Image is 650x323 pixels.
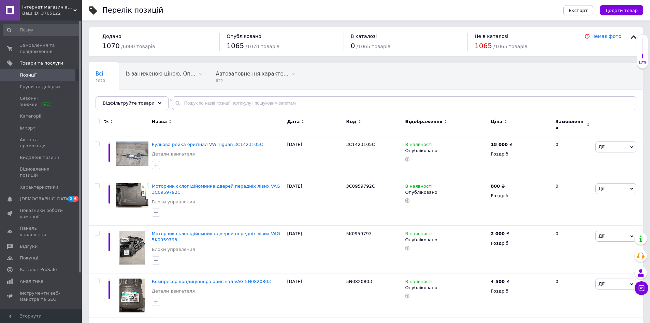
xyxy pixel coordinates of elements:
[491,288,550,294] div: Роздріб
[119,231,145,265] img: Моторчик склопідійомника дверей передніх лівих VAG 5K0959793
[216,71,288,77] span: Автозаповнення характе...
[20,225,63,238] span: Панель управління
[209,64,302,90] div: Автозаповнення характеристик
[635,281,648,295] button: Чат з покупцем
[405,237,487,243] div: Опубліковано
[346,119,357,125] span: Код
[346,184,375,189] span: 3C0959792C
[121,44,155,49] span: / 6000 товарів
[491,279,505,284] b: 4 500
[20,255,38,261] span: Покупці
[405,279,432,286] span: В наявності
[563,5,593,15] button: Експорт
[287,119,300,125] span: Дата
[637,60,648,65] div: 17%
[20,72,37,78] span: Позиції
[491,193,550,199] div: Роздріб
[491,142,508,147] b: 18 000
[551,178,594,226] div: 0
[152,119,167,125] span: Назва
[20,125,35,131] span: Імпорт
[89,90,180,116] div: Не відображаються в каталозі ProSale
[20,243,38,250] span: Відгуки
[357,44,390,49] span: / 1065 товарів
[475,33,508,39] span: Не в каталозі
[598,233,604,239] span: Дії
[20,154,59,161] span: Видалені позиції
[551,136,594,178] div: 0
[491,184,500,189] b: 800
[20,196,70,202] span: [DEMOGRAPHIC_DATA]
[346,279,372,284] span: 5N0820803
[591,33,621,39] a: Немає фото
[346,231,372,236] span: 5K0959793
[475,42,492,50] span: 1065
[20,207,63,220] span: Показники роботи компанії
[351,33,377,39] span: В каталозі
[3,24,81,36] input: Пошук
[551,273,594,318] div: 0
[152,151,195,157] a: Детали двигателя
[116,183,148,207] img: Моторчик склопідійомника дверей передніх лівих VAG 3C0959792C
[491,183,505,189] div: ₴
[286,178,345,226] div: [DATE]
[152,142,263,147] a: Рульова рейка оригінал VW Tiguan 3C1423105C
[152,199,195,205] a: Блоки управления
[20,95,63,108] span: Сезонні знижки
[96,78,105,83] span: 1070
[405,184,432,191] span: В наявності
[126,71,195,77] span: Із заниженою ціною, Оп...
[605,8,638,13] span: Додати товар
[152,246,195,253] a: Блоки управления
[68,196,73,202] span: 2
[491,119,502,125] span: Ціна
[152,231,280,242] a: Моторчик склопідійомника дверей передніх лівих VAG 5K0959793
[119,64,209,90] div: Із заниженою ціною, Опубліковані
[172,96,636,110] input: Пошук по назві позиції, артикулу і пошуковим запитам
[245,44,279,49] span: / 1070 товарів
[116,142,148,166] img: Рульова рейка оригінал VW Tiguan 3C1423105C
[20,290,63,302] span: Інструменти веб-майстра та SEO
[102,42,120,50] span: 1070
[20,267,57,273] span: Каталог ProSale
[152,184,280,195] span: Моторчик склопідійомника дверей передніх лівих VAG 3C0959792C
[491,240,550,246] div: Роздріб
[103,100,155,106] span: Відфільтруйте товари
[73,196,78,202] span: 6
[152,288,195,294] a: Детали двигателя
[286,136,345,178] div: [DATE]
[405,142,432,149] span: В наявності
[405,231,432,238] span: В наявності
[104,119,109,125] span: %
[598,281,604,286] span: Дії
[96,71,103,77] span: Всі
[20,137,63,149] span: Акції та промокоди
[491,151,550,157] div: Роздріб
[493,44,527,49] span: / 1065 товарів
[20,166,63,178] span: Відновлення позицій
[491,142,512,148] div: ₴
[405,148,487,154] div: Опубліковано
[598,144,604,149] span: Дії
[286,226,345,273] div: [DATE]
[216,78,288,83] span: 822
[22,10,82,16] div: Ваш ID: 3765122
[351,42,355,50] span: 0
[227,42,244,50] span: 1065
[569,8,588,13] span: Експорт
[598,186,604,191] span: Дії
[551,226,594,273] div: 0
[286,273,345,318] div: [DATE]
[102,7,163,14] div: Перелік позицій
[152,279,271,284] a: Компресор кондиціонера оригінал VAG 5N0820803
[491,231,509,237] div: ₴
[20,42,63,55] span: Замовлення та повідомлення
[555,119,585,131] span: Замовлення
[405,285,487,291] div: Опубліковано
[20,60,63,66] span: Товари та послуги
[102,33,121,39] span: Додано
[119,279,145,312] img: Компресор кондиціонера оригінал VAG 5N0820803
[22,4,73,10] span: Інтернет магазин автозапчастин "Fox auto"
